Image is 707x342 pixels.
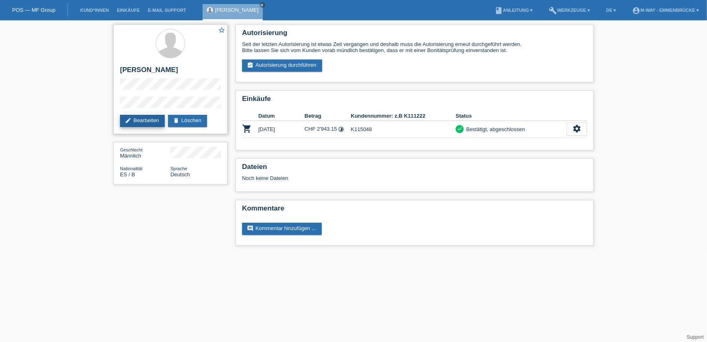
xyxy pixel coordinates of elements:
[242,95,587,107] h2: Einkäufe
[305,121,351,138] td: CHF 2'943.15
[170,166,187,171] span: Sprache
[125,117,131,124] i: edit
[242,29,587,41] h2: Autorisierung
[120,147,170,159] div: Männlich
[120,147,142,152] span: Geschlecht
[242,124,252,134] i: POSP00027762
[215,7,259,13] a: [PERSON_NAME]
[258,111,305,121] th: Datum
[260,3,264,7] i: close
[632,7,640,15] i: account_circle
[173,117,179,124] i: delete
[218,26,225,35] a: star_border
[170,171,190,178] span: Deutsch
[464,125,525,134] div: Bestätigt, abgeschlossen
[218,26,225,34] i: star_border
[242,59,322,72] a: assignment_turned_inAutorisierung durchführen
[120,171,135,178] span: Spanien / B / 01.06.2019
[491,8,537,13] a: bookAnleitung ▾
[628,8,703,13] a: account_circlem-way - Emmenbrücke ▾
[247,62,253,68] i: assignment_turned_in
[258,121,305,138] td: [DATE]
[144,8,190,13] a: E-Mail Support
[242,163,587,175] h2: Dateien
[120,166,142,171] span: Nationalität
[120,115,165,127] a: editBearbeiten
[549,7,557,15] i: build
[495,7,503,15] i: book
[456,111,567,121] th: Status
[247,225,253,232] i: comment
[457,126,463,132] i: check
[260,2,265,8] a: close
[168,115,207,127] a: deleteLöschen
[242,41,587,53] div: Seit der letzten Autorisierung ist etwas Zeit vergangen und deshalb muss die Autorisierung erneut...
[120,66,221,78] h2: [PERSON_NAME]
[602,8,620,13] a: DE ▾
[76,8,113,13] a: Kund*innen
[351,121,456,138] td: K115048
[242,175,491,181] div: Noch keine Dateien
[545,8,594,13] a: buildWerkzeuge ▾
[12,7,55,13] a: POS — MF Group
[242,204,587,217] h2: Kommentare
[351,111,456,121] th: Kundennummer: z.B K111222
[305,111,351,121] th: Betrag
[572,124,581,133] i: settings
[113,8,144,13] a: Einkäufe
[687,334,704,340] a: Support
[338,126,345,132] i: Fixe Raten (24 Raten)
[242,223,322,235] a: commentKommentar hinzufügen ...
